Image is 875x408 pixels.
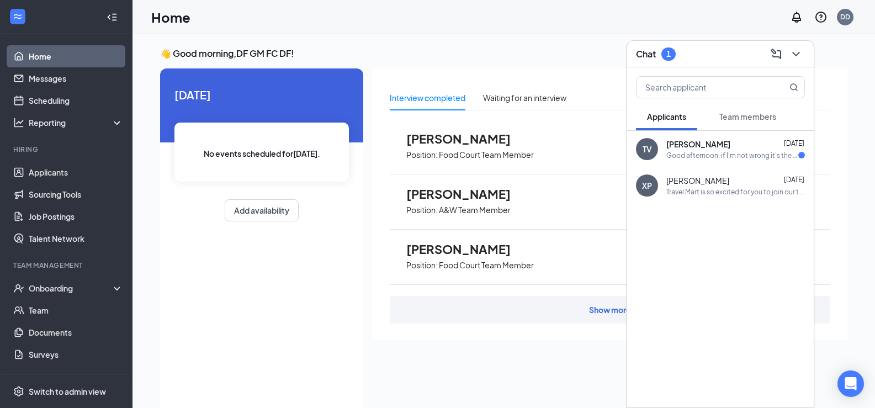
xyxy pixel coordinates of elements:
[29,343,123,365] a: Surveys
[29,89,123,112] a: Scheduling
[29,67,123,89] a: Messages
[837,370,864,397] div: Open Intercom Messenger
[29,161,123,183] a: Applicants
[789,83,798,92] svg: MagnifyingGlass
[29,283,114,294] div: Onboarding
[29,321,123,343] a: Documents
[12,11,23,22] svg: WorkstreamLogo
[160,47,847,60] h3: 👋 Good morning, DF GM FC DF !
[174,86,349,103] span: [DATE]
[666,187,805,197] div: Travel Mart is so excited for you to join our team! Do you know anyone else who might be interest...
[29,227,123,250] a: Talent Network
[840,12,850,22] div: DD
[666,175,729,186] span: [PERSON_NAME]
[29,183,123,205] a: Sourcing Tools
[225,199,299,221] button: Add availability
[390,92,465,104] div: Interview completed
[29,117,124,128] div: Reporting
[151,8,190,27] h1: Home
[767,45,785,63] button: ComposeMessage
[29,45,123,67] a: Home
[406,187,528,201] span: [PERSON_NAME]
[29,205,123,227] a: Job Postings
[439,260,534,271] p: Food Court Team Member
[204,147,320,160] span: No events scheduled for [DATE] .
[784,176,804,184] span: [DATE]
[666,139,730,150] span: [PERSON_NAME]
[13,145,121,154] div: Hiring
[439,205,511,215] p: A&W Team Member
[790,10,803,24] svg: Notifications
[439,150,534,160] p: Food Court Team Member
[643,144,652,155] div: TV
[406,150,438,160] p: Position:
[814,10,828,24] svg: QuestionInfo
[666,151,798,160] div: Good afternoon, if I'm not wrong it's the 25th at 1:30
[13,283,24,294] svg: UserCheck
[719,112,776,121] span: Team members
[789,47,803,61] svg: ChevronDown
[29,386,106,397] div: Switch to admin view
[642,180,652,191] div: XP
[406,131,528,146] span: [PERSON_NAME]
[770,47,783,61] svg: ComposeMessage
[13,386,24,397] svg: Settings
[666,49,671,59] div: 1
[483,92,566,104] div: Waiting for an interview
[406,260,438,271] p: Position:
[29,299,123,321] a: Team
[406,205,438,215] p: Position:
[787,45,805,63] button: ChevronDown
[647,112,686,121] span: Applicants
[13,117,24,128] svg: Analysis
[406,242,528,256] span: [PERSON_NAME]
[107,12,118,23] svg: Collapse
[784,139,804,147] span: [DATE]
[637,77,767,98] input: Search applicant
[589,304,631,315] div: Show more
[636,48,656,60] h3: Chat
[13,261,121,270] div: Team Management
